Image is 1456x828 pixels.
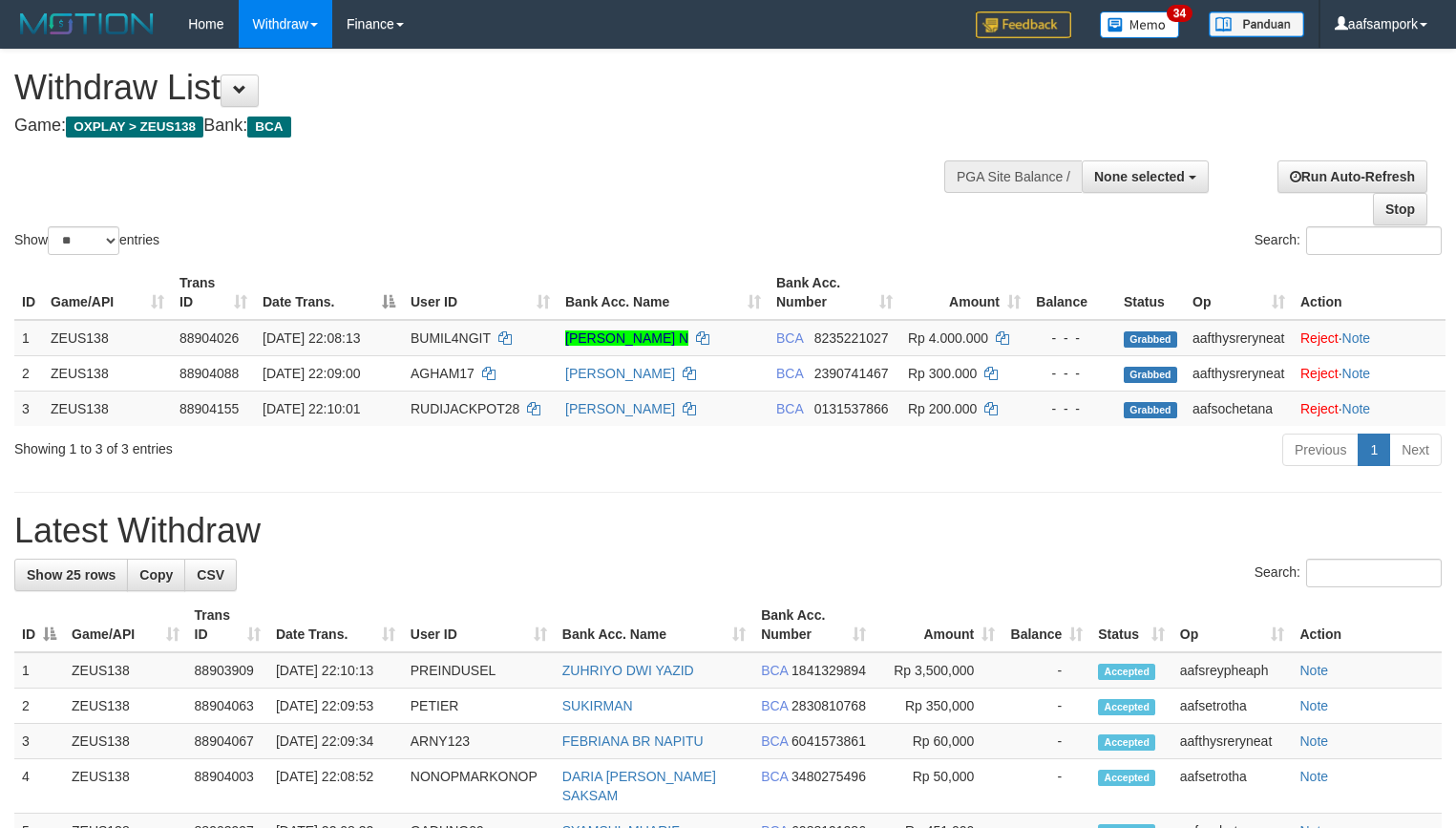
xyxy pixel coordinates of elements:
th: Date Trans.: activate to sort column descending [255,265,403,320]
a: Run Auto-Refresh [1277,160,1427,193]
td: Rp 3,500,000 [874,652,1002,689]
td: · [1293,391,1445,426]
span: BCA [761,663,788,678]
td: aafthysreryneat [1185,320,1293,356]
td: 3 [14,724,64,759]
td: Rp 350,000 [874,689,1002,724]
a: Reject [1300,330,1339,346]
td: - [1002,759,1090,814]
span: BCA [776,401,803,416]
th: Game/API: activate to sort column ascending [43,265,172,320]
td: Rp 60,000 [874,724,1002,759]
th: Op: activate to sort column ascending [1172,598,1293,652]
span: AGHAM17 [411,366,475,381]
th: User ID: activate to sort column ascending [403,598,555,652]
span: 34 [1167,5,1192,22]
th: Trans ID: activate to sort column ascending [187,598,268,652]
a: Copy [127,559,185,591]
span: BCA [247,117,290,138]
th: Bank Acc. Name: activate to sort column ascending [555,598,753,652]
div: - - - [1036,329,1108,348]
span: 88904155 [179,401,239,416]
th: Balance [1028,265,1116,320]
td: - [1002,689,1090,724]
span: Copy 3480275496 to clipboard [791,769,866,784]
span: [DATE] 22:10:01 [263,401,360,416]
th: Action [1293,265,1445,320]
td: 2 [14,355,43,391]
a: Previous [1282,434,1359,466]
td: aafthysreryneat [1185,355,1293,391]
span: CSV [197,567,224,583]
th: Bank Acc. Number: activate to sort column ascending [769,265,900,320]
td: 4 [14,759,64,814]
a: Note [1342,401,1371,416]
a: Note [1342,366,1371,381]
th: Amount: activate to sort column ascending [874,598,1002,652]
select: Showentries [48,226,119,255]
div: PGA Site Balance / [944,160,1082,193]
td: ZEUS138 [64,652,187,689]
a: Stop [1373,193,1427,225]
span: Copy 2390741467 to clipboard [814,366,889,381]
a: 1 [1358,434,1390,466]
span: Rp 200.000 [908,401,977,416]
td: aafsetrotha [1172,689,1293,724]
th: User ID: activate to sort column ascending [403,265,558,320]
th: Game/API: activate to sort column ascending [64,598,187,652]
td: [DATE] 22:09:34 [268,724,403,759]
a: [PERSON_NAME] [565,366,675,381]
span: Rp 4.000.000 [908,330,988,346]
th: ID [14,265,43,320]
input: Search: [1306,226,1442,255]
span: 88904026 [179,330,239,346]
div: - - - [1036,364,1108,383]
td: Rp 50,000 [874,759,1002,814]
span: Copy 0131537866 to clipboard [814,401,889,416]
span: BCA [776,330,803,346]
span: Accepted [1098,734,1155,751]
img: Feedback.jpg [976,11,1071,38]
a: SUKIRMAN [562,698,633,713]
span: Show 25 rows [27,567,116,583]
span: BUMIL4NGIT [411,330,491,346]
span: Grabbed [1124,367,1177,383]
td: 1 [14,320,43,356]
img: MOTION_logo.png [14,10,159,38]
a: Note [1299,769,1328,784]
span: Accepted [1098,770,1155,786]
th: Status [1116,265,1185,320]
span: Grabbed [1124,331,1177,348]
span: Accepted [1098,699,1155,715]
td: ZEUS138 [43,355,172,391]
td: ZEUS138 [64,724,187,759]
a: ZUHRIYO DWI YAZID [562,663,694,678]
span: [DATE] 22:08:13 [263,330,360,346]
span: None selected [1094,169,1185,184]
span: BCA [761,769,788,784]
span: BCA [761,698,788,713]
th: Bank Acc. Name: activate to sort column ascending [558,265,769,320]
span: Copy 1841329894 to clipboard [791,663,866,678]
td: ZEUS138 [43,320,172,356]
span: RUDIJACKPOT28 [411,401,519,416]
td: [DATE] 22:09:53 [268,689,403,724]
td: ARNY123 [403,724,555,759]
td: [DATE] 22:08:52 [268,759,403,814]
td: ZEUS138 [64,689,187,724]
span: Grabbed [1124,402,1177,418]
td: 2 [14,689,64,724]
a: FEBRIANA BR NAPITU [562,733,704,749]
th: Date Trans.: activate to sort column ascending [268,598,403,652]
a: [PERSON_NAME] N [565,330,688,346]
td: 3 [14,391,43,426]
th: ID: activate to sort column descending [14,598,64,652]
td: 1 [14,652,64,689]
input: Search: [1306,559,1442,587]
label: Search: [1255,559,1442,587]
a: DARIA [PERSON_NAME] SAKSAM [562,769,716,803]
span: Accepted [1098,664,1155,680]
td: aafthysreryneat [1172,724,1293,759]
span: BCA [761,733,788,749]
td: 88904067 [187,724,268,759]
